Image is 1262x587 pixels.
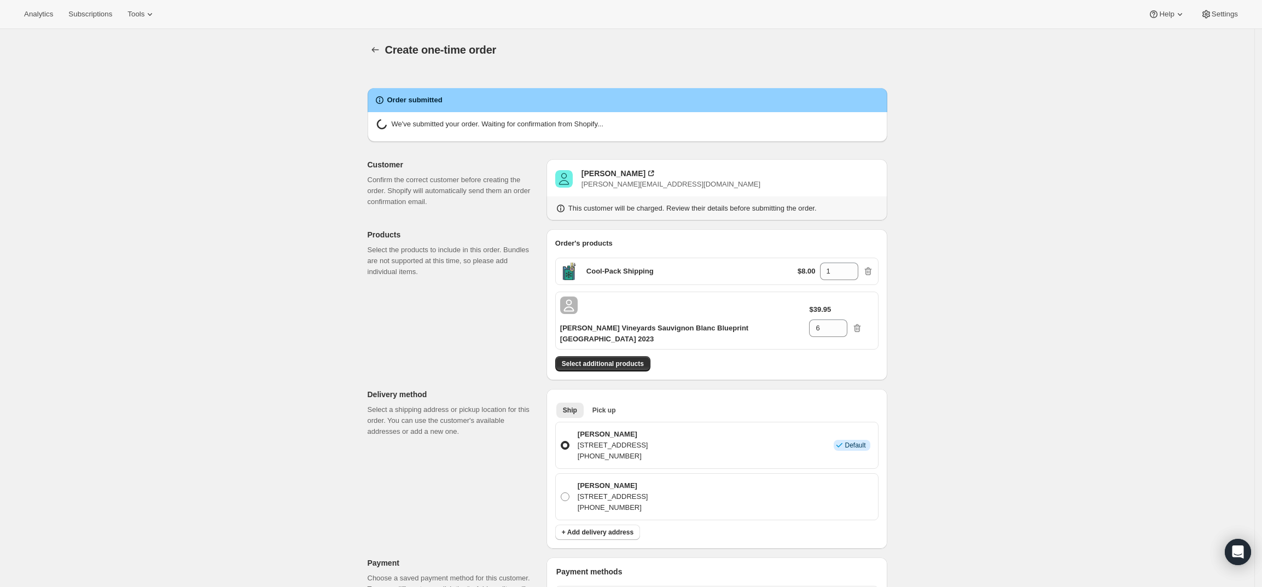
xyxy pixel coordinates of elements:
p: Customer [368,159,538,170]
p: [PERSON_NAME] Vineyards Sauvignon Blanc Blueprint [GEOGRAPHIC_DATA] 2023 [560,323,810,345]
span: Settings [1212,10,1238,19]
button: Select additional products [555,356,650,371]
button: Help [1142,7,1191,22]
p: [STREET_ADDRESS] [578,491,648,502]
p: Select the products to include in this order. Bundles are not supported at this time, so please a... [368,245,538,277]
div: [PERSON_NAME] [581,168,645,179]
p: $39.95 [809,304,831,315]
span: Default Title [560,263,578,280]
p: $8.00 [798,266,816,277]
p: Delivery method [368,389,538,400]
span: Default Title [560,297,578,314]
button: Subscriptions [62,7,119,22]
p: Products [368,229,538,240]
p: [PHONE_NUMBER] [578,451,648,462]
span: Order's products [555,239,613,247]
span: Tools [127,10,144,19]
p: Payment methods [556,566,879,577]
p: Select a shipping address or pickup location for this order. You can use the customer's available... [368,404,538,437]
p: [PERSON_NAME] [578,480,648,491]
span: Michael Husson [555,170,573,188]
div: Open Intercom Messenger [1225,539,1251,565]
span: Pick up [592,406,616,415]
p: This customer will be charged. Review their details before submitting the order. [568,203,817,214]
p: Payment [368,557,538,568]
p: We've submitted your order. Waiting for confirmation from Shopify... [392,119,603,133]
p: Cool-Pack Shipping [586,266,654,277]
button: Tools [121,7,162,22]
span: [PERSON_NAME][EMAIL_ADDRESS][DOMAIN_NAME] [581,180,760,188]
button: Settings [1194,7,1244,22]
span: Default [845,441,865,450]
span: Create one-time order [385,44,497,56]
p: Confirm the correct customer before creating the order. Shopify will automatically send them an o... [368,175,538,207]
p: [STREET_ADDRESS] [578,440,648,451]
button: + Add delivery address [555,525,640,540]
p: [PHONE_NUMBER] [578,502,648,513]
span: Analytics [24,10,53,19]
span: Select additional products [562,359,644,368]
p: [PERSON_NAME] [578,429,648,440]
span: + Add delivery address [562,528,633,537]
span: Subscriptions [68,10,112,19]
span: Help [1159,10,1174,19]
span: Ship [563,406,577,415]
button: Analytics [18,7,60,22]
h2: Order submitted [387,95,443,106]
